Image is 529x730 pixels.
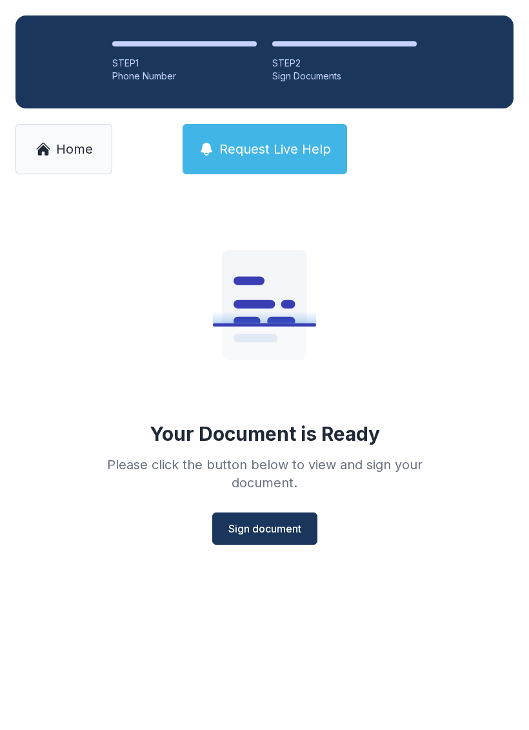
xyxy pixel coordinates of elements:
div: STEP 2 [272,57,417,70]
span: Home [56,140,93,158]
div: STEP 1 [112,57,257,70]
div: Your Document is Ready [150,422,380,445]
div: Phone Number [112,70,257,83]
div: Sign Documents [272,70,417,83]
div: Please click the button below to view and sign your document. [79,456,450,492]
span: Sign document [228,521,301,536]
span: Request Live Help [219,140,331,158]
